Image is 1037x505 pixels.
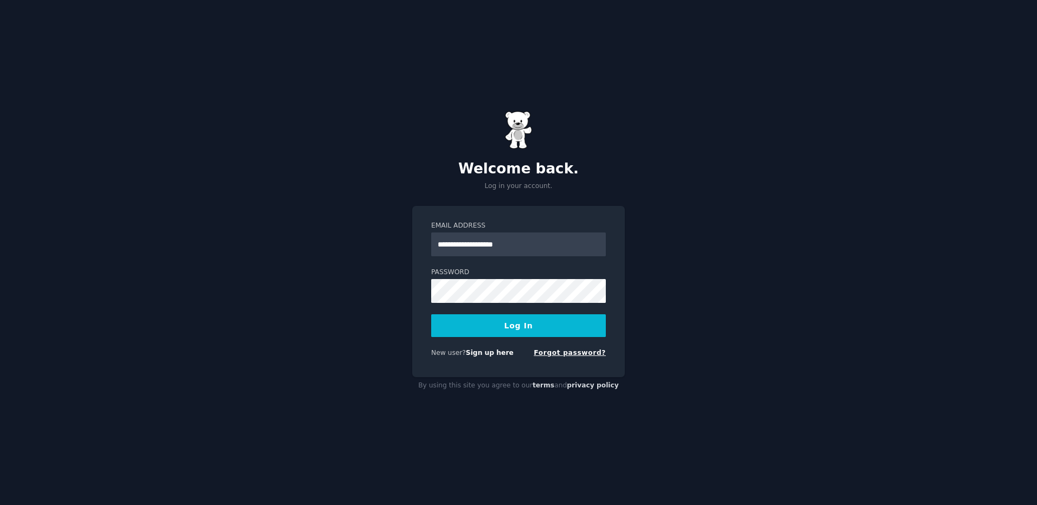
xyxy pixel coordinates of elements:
div: By using this site you agree to our and [412,377,625,394]
label: Password [431,268,606,277]
button: Log In [431,314,606,337]
span: New user? [431,349,466,357]
label: Email Address [431,221,606,231]
a: Sign up here [466,349,514,357]
img: Gummy Bear [505,111,532,149]
p: Log in your account. [412,182,625,191]
a: terms [533,381,554,389]
a: privacy policy [567,381,619,389]
a: Forgot password? [534,349,606,357]
h2: Welcome back. [412,160,625,178]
